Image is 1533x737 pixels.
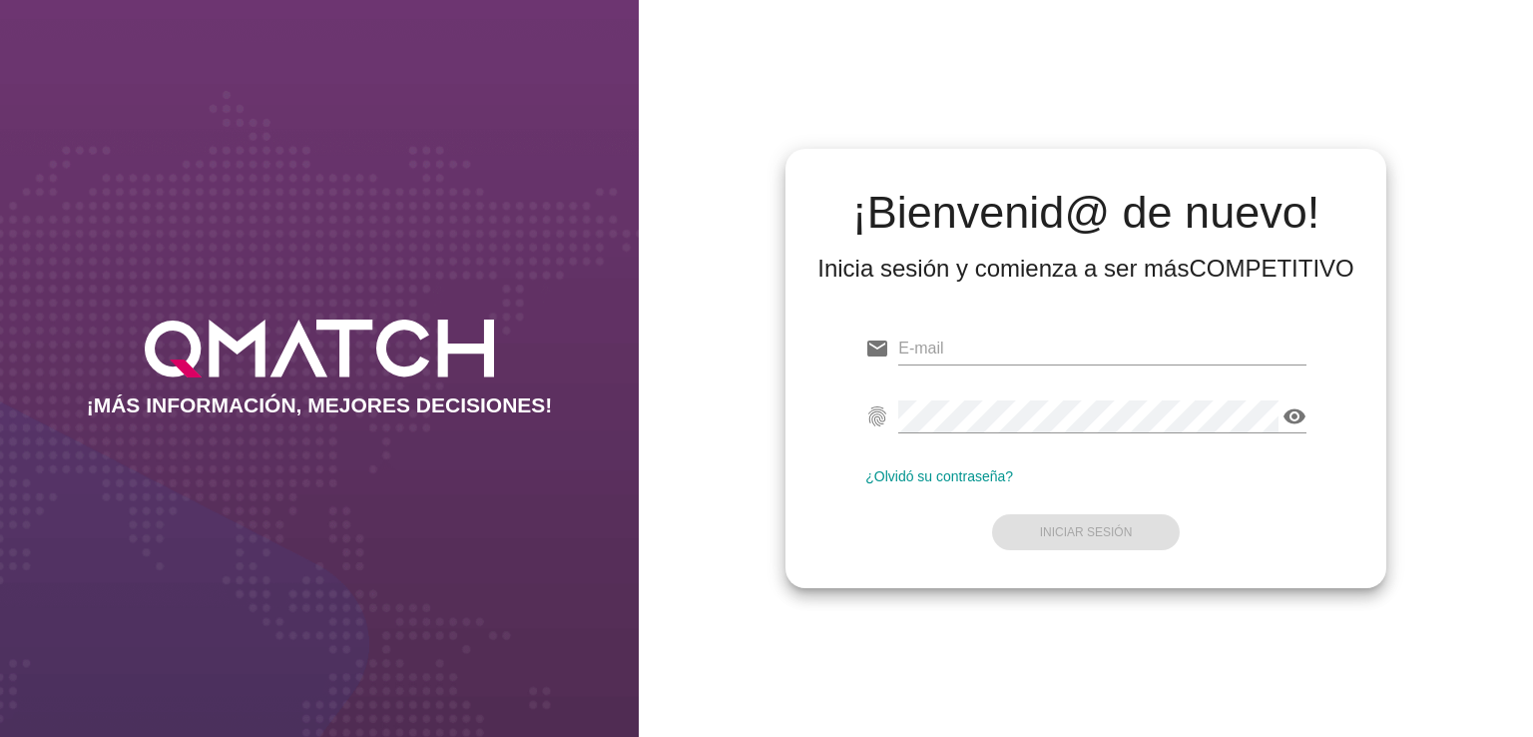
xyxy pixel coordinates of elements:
i: visibility [1282,404,1306,428]
div: Inicia sesión y comienza a ser más [817,253,1354,285]
i: email [865,337,889,361]
input: E-mail [898,333,1306,365]
i: fingerprint [865,404,889,428]
h2: ¡MÁS INFORMACIÓN, MEJORES DECISIONES! [87,393,553,417]
h2: ¡Bienvenid@ de nuevo! [817,189,1354,237]
strong: COMPETITIVO [1189,255,1353,282]
a: ¿Olvidó su contraseña? [865,468,1013,484]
